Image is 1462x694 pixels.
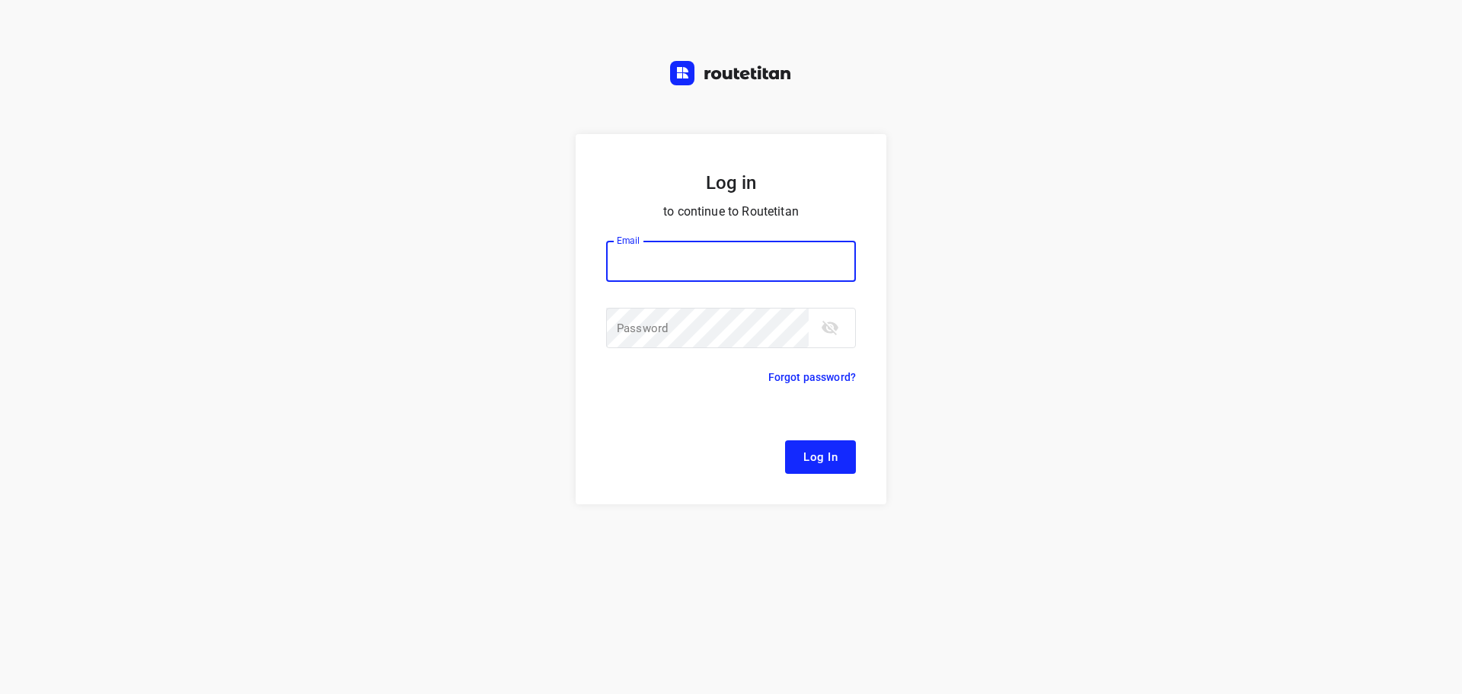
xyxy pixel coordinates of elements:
button: Log In [785,440,856,474]
button: toggle password visibility [815,312,845,343]
h5: Log in [606,171,856,195]
p: to continue to Routetitan [606,201,856,222]
img: Routetitan [670,61,792,85]
p: Forgot password? [768,368,856,386]
span: Log In [803,447,838,467]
